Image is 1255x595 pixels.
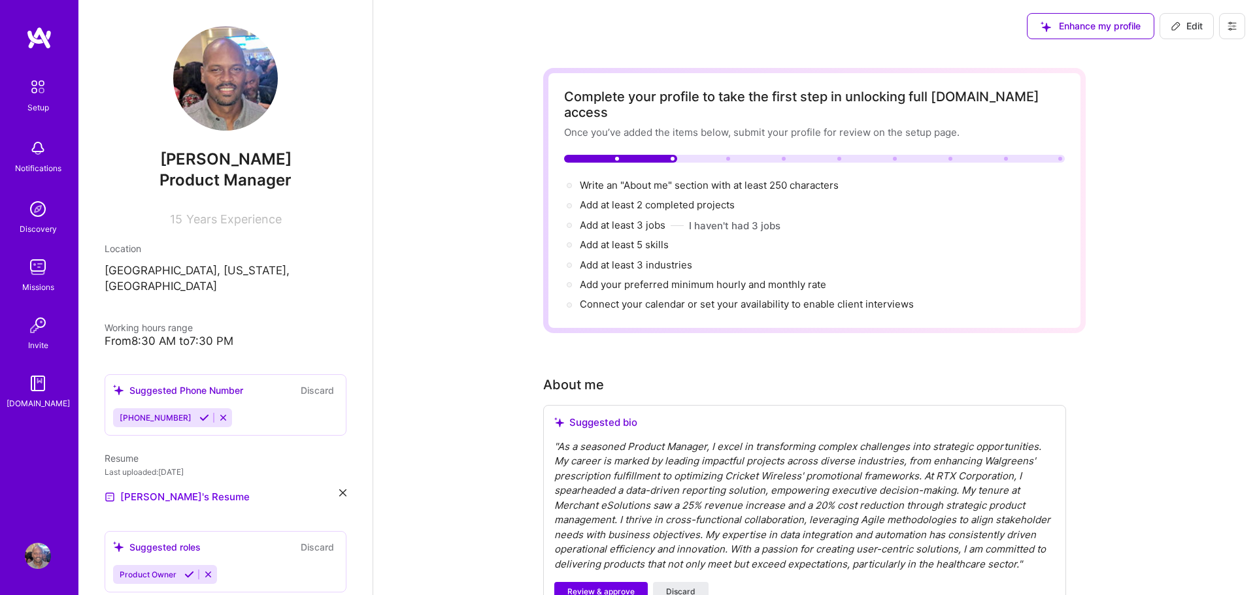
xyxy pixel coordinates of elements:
div: Complete your profile to take the first step in unlocking full [DOMAIN_NAME] access [564,89,1065,120]
i: Reject [203,570,213,579]
span: Years Experience [186,212,282,226]
span: Add at least 5 skills [580,238,669,251]
a: User Avatar [22,543,54,569]
span: Edit [1171,20,1203,33]
div: Missions [22,280,54,294]
img: Resume [105,492,115,502]
div: Last uploaded: [DATE] [105,465,346,479]
button: Discard [297,539,338,555]
div: Suggested Phone Number [113,383,243,397]
span: Product Manager [159,170,292,189]
div: Suggested bio [554,416,1055,429]
img: discovery [25,196,51,222]
img: guide book [25,370,51,396]
span: [PHONE_NUMBER] [120,413,192,423]
div: Setup [27,101,49,114]
div: Once you’ve added the items below, submit your profile for review on the setup page. [564,125,1065,139]
span: Write an "About me" section with at least 250 characters [580,179,841,191]
img: User Avatar [173,26,278,131]
img: teamwork [25,254,51,280]
span: Resume [105,453,139,464]
span: Add your preferred minimum hourly and monthly rate [580,278,826,291]
i: icon SuggestedTeams [113,541,124,553]
a: [PERSON_NAME]'s Resume [105,489,250,505]
div: " As a seasoned Product Manager, I excel in transforming complex challenges into strategic opport... [554,440,1055,572]
span: Product Owner [120,570,176,579]
span: Connect your calendar or set your availability to enable client interviews [580,298,914,310]
div: Location [105,242,346,255]
span: Add at least 3 jobs [580,219,665,231]
img: User Avatar [25,543,51,569]
i: icon SuggestedTeams [554,417,564,427]
i: Accept [199,413,209,423]
span: [PERSON_NAME] [105,150,346,169]
span: Working hours range [105,322,193,333]
img: logo [26,26,52,50]
button: Discard [297,383,338,398]
i: icon Close [339,489,346,496]
div: [DOMAIN_NAME] [7,396,70,410]
div: Notifications [15,161,61,175]
img: Invite [25,312,51,338]
div: Suggested roles [113,540,201,554]
i: icon SuggestedTeams [113,385,124,396]
button: I haven't had 3 jobs [689,219,780,233]
i: Accept [184,570,194,579]
img: bell [25,135,51,161]
div: Invite [28,338,48,352]
p: [GEOGRAPHIC_DATA], [US_STATE], [GEOGRAPHIC_DATA] [105,263,346,295]
div: About me [543,375,604,394]
span: Add at least 3 industries [580,259,692,271]
div: Discovery [20,222,57,236]
span: Add at least 2 completed projects [580,199,735,211]
button: Edit [1160,13,1214,39]
i: Reject [218,413,228,423]
span: 15 [170,212,182,226]
img: setup [24,73,52,101]
div: From 8:30 AM to 7:30 PM [105,334,346,348]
